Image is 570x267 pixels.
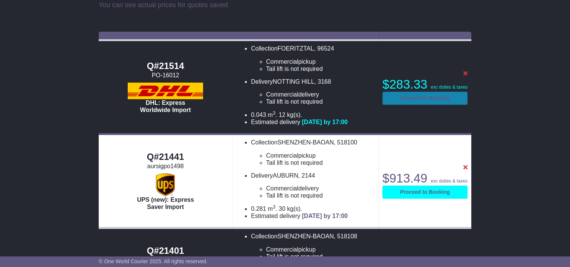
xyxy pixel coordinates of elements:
[99,1,471,9] p: You can see actual prices for quotes saved
[266,152,298,159] span: Commercial
[266,246,298,253] span: Commercial
[277,45,314,52] span: FOERITZTAL
[266,246,375,253] li: pickup
[279,206,286,212] span: 30
[314,45,334,52] span: , 96524
[102,246,228,256] div: Q#21401
[302,119,348,125] span: [DATE] by 17:00
[266,185,375,192] li: delivery
[431,84,467,90] span: exc duties & taxes
[99,258,208,264] span: © One World Courier 2025. All rights reserved.
[268,206,277,212] span: m .
[277,139,333,146] span: SHENZHEN-BAOAN
[298,172,315,179] span: , 2144
[273,172,298,179] span: AUBURN
[266,58,298,65] span: Commercial
[382,77,427,91] span: $
[102,72,228,79] div: PO-16012
[251,45,375,72] li: Collection
[266,91,298,98] span: Commercial
[251,112,266,118] span: 0.043
[277,233,333,239] span: SHENZHEN-BAOAN
[302,213,348,219] span: [DATE] by 17:00
[389,171,427,185] span: 913.49
[140,100,191,113] span: DHL: Express Worldwide Import
[334,139,357,146] span: , 518100
[334,233,357,239] span: , 518108
[273,204,275,210] sup: 3
[266,65,375,72] li: Tail lift is not required
[382,92,468,105] a: Proceed to Booking
[251,78,375,106] li: Delivery
[102,61,228,72] div: Q#21514
[266,185,298,192] span: Commercial
[251,139,375,166] li: Collection
[268,112,277,118] span: m .
[128,83,203,99] img: DHL: Express Worldwide Import
[251,206,266,212] span: 0.281
[156,173,175,196] img: UPS (new): Express Saver Import
[273,110,275,116] sup: 3
[266,91,375,98] li: delivery
[266,192,375,199] li: Tail lift is not required
[266,152,375,159] li: pickup
[287,112,302,118] span: kg(s).
[431,178,467,184] span: exc duties & taxes
[389,77,427,91] span: 283.33
[382,171,427,185] span: $
[102,152,228,163] div: Q#21441
[273,78,314,85] span: NOTTING HILL
[382,186,468,199] a: Proceed to Booking
[279,112,286,118] span: 12
[251,233,375,260] li: Collection
[251,118,375,126] li: Estimated delivery
[266,159,375,166] li: Tail lift is not required
[251,212,375,219] li: Estimated delivery
[266,98,375,105] li: Tail lift is not required
[287,206,302,212] span: kg(s).
[251,172,375,199] li: Delivery
[266,253,375,260] li: Tail lift is not required
[102,163,228,170] div: aursigpo1498
[314,78,331,85] span: , 3168
[137,196,194,210] span: UPS (new): Express Saver Import
[266,58,375,65] li: pickup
